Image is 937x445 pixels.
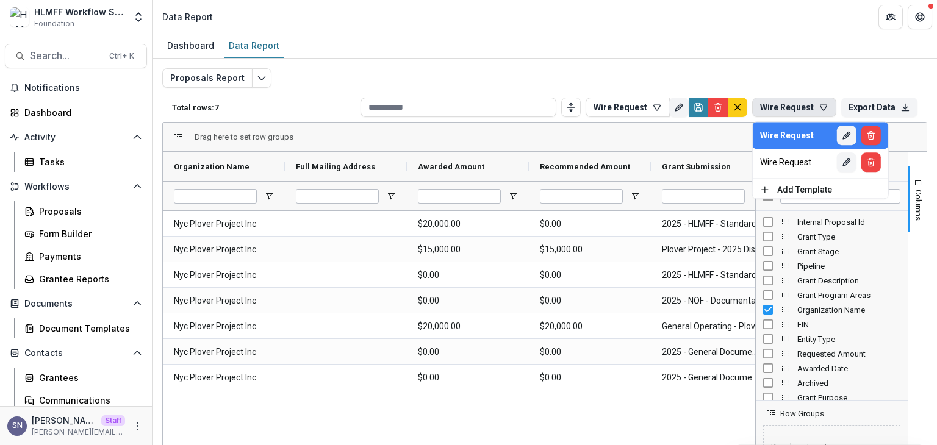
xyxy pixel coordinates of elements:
input: Full Mailing Address Filter Input [296,189,379,204]
button: Edit [837,126,856,145]
div: Ctrl + K [107,49,137,63]
div: Archived Column [756,376,908,390]
button: default [728,98,747,117]
p: [PERSON_NAME] [32,414,96,427]
a: Dashboard [162,34,219,58]
a: Grantee Reports [20,269,147,289]
span: $0.00 [540,263,640,288]
a: Grantees [20,368,147,388]
div: Internal Proposal Id Column [756,215,908,229]
span: Workflows [24,182,127,192]
div: Grant Type Column [756,229,908,244]
button: Delete [861,152,881,172]
button: Open Filter Menu [386,191,396,201]
span: Plover Project - 2025 Discretionary [662,237,762,262]
div: Shawn Non-Profit [12,422,23,430]
span: Nyc Plover Project Inc [174,365,274,390]
span: Foundation [34,18,74,29]
button: More [130,419,145,433]
button: Open Contacts [5,343,147,363]
span: Grant Type [797,232,900,241]
div: Grant Purpose Column [756,390,908,405]
div: Grant Program Areas Column [756,288,908,302]
span: $0.00 [418,288,518,313]
div: Requested Amount Column [756,346,908,361]
div: Grantees [39,371,137,384]
span: Nyc Plover Project Inc [174,340,274,365]
p: Staff [101,415,125,426]
span: $20,000.00 [418,212,518,237]
button: Notifications [5,78,147,98]
a: Proposals [20,201,147,221]
div: Data Report [162,10,213,23]
button: Get Help [908,5,932,29]
span: Nyc Plover Project Inc [174,212,274,237]
span: Nyc Plover Project Inc [174,288,274,313]
span: Full Mailing Address [296,162,375,171]
div: Entity Type Column [756,332,908,346]
span: General Operating - Plover Project [662,314,762,339]
div: HLMFF Workflow Sandbox [34,5,125,18]
input: Grant Submission Filter Input [662,189,745,204]
span: Notifications [24,83,142,93]
div: Row Groups [195,132,293,141]
div: Awarded Date Column [756,361,908,376]
button: Open Filter Menu [264,191,274,201]
span: Pipeline [797,262,900,271]
input: Recommended Amount Filter Input [540,189,623,204]
button: Proposals Report [162,68,253,88]
a: Data Report [224,34,284,58]
span: Contacts [24,348,127,358]
a: Form Builder [20,224,147,244]
span: Organization Name [174,162,250,171]
button: Delete [861,126,881,145]
span: $20,000.00 [540,314,640,339]
button: Open Workflows [5,177,147,196]
button: Wire Request [586,98,670,117]
span: Recommended Amount [540,162,630,171]
a: Payments [20,246,147,266]
div: Dashboard [24,106,137,119]
span: 2025 - NOF - Documentation Application - Form 35219 [662,288,762,313]
span: Internal Proposal Id [797,218,900,227]
div: Data Report [224,37,284,54]
img: HLMFF Workflow Sandbox [10,7,29,27]
span: EIN [797,320,900,329]
span: Nyc Plover Project Inc [174,314,274,339]
button: Open entity switcher [130,5,147,29]
div: Grant Stage Column [756,244,908,258]
div: Wire Request [760,157,837,167]
span: Search... [30,50,102,62]
nav: breadcrumb [157,8,218,26]
button: Edit selected report [252,68,271,88]
span: 2025 - General Documentation Requirement [662,365,762,390]
button: Partners [878,5,903,29]
span: Drag here to set row groups [195,132,293,141]
span: Columns [914,190,923,221]
span: Archived [797,379,900,388]
span: Grant Description [797,276,900,285]
button: Open Documents [5,294,147,313]
button: Open Filter Menu [630,191,640,201]
p: Total rows: 7 [172,103,356,112]
div: Pipeline Column [756,258,908,273]
a: Communications [20,390,147,410]
span: 2025 - General Documentation Requirement [662,340,762,365]
input: Organization Name Filter Input [174,189,257,204]
a: Dashboard [5,102,147,123]
span: Entity Type [797,335,900,344]
button: Export Data [841,98,917,117]
p: [PERSON_NAME][EMAIL_ADDRESS][DOMAIN_NAME] [32,427,125,438]
div: EIN Column [756,317,908,332]
span: $0.00 [418,340,518,365]
button: Rename [669,98,689,117]
a: Document Templates [20,318,147,338]
span: $15,000.00 [418,237,518,262]
div: Grantee Reports [39,272,137,285]
span: Organization Name [797,305,900,315]
button: Save [689,98,708,117]
span: $0.00 [540,365,640,390]
div: Form Builder [39,227,137,240]
span: Row Groups [780,409,824,418]
span: $0.00 [418,263,518,288]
